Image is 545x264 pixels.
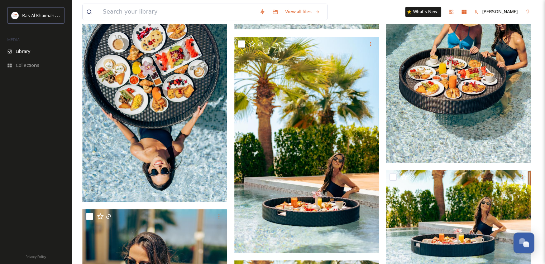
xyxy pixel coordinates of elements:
img: Logo_RAKTDA_RGB-01.png [11,12,19,19]
span: Library [16,48,30,55]
span: [PERSON_NAME] [482,8,518,15]
button: Open Chat [513,233,534,253]
a: Privacy Policy [25,252,46,260]
input: Search your library [99,4,256,20]
a: What's New [405,7,441,17]
span: Collections [16,62,39,69]
a: View all files [282,5,324,19]
span: Privacy Policy [25,254,46,259]
span: Ras Al Khaimah Tourism Development Authority [22,12,124,19]
img: Floating breakfast.jpg [234,37,379,253]
span: MEDIA [7,37,20,42]
a: [PERSON_NAME] [470,5,521,19]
